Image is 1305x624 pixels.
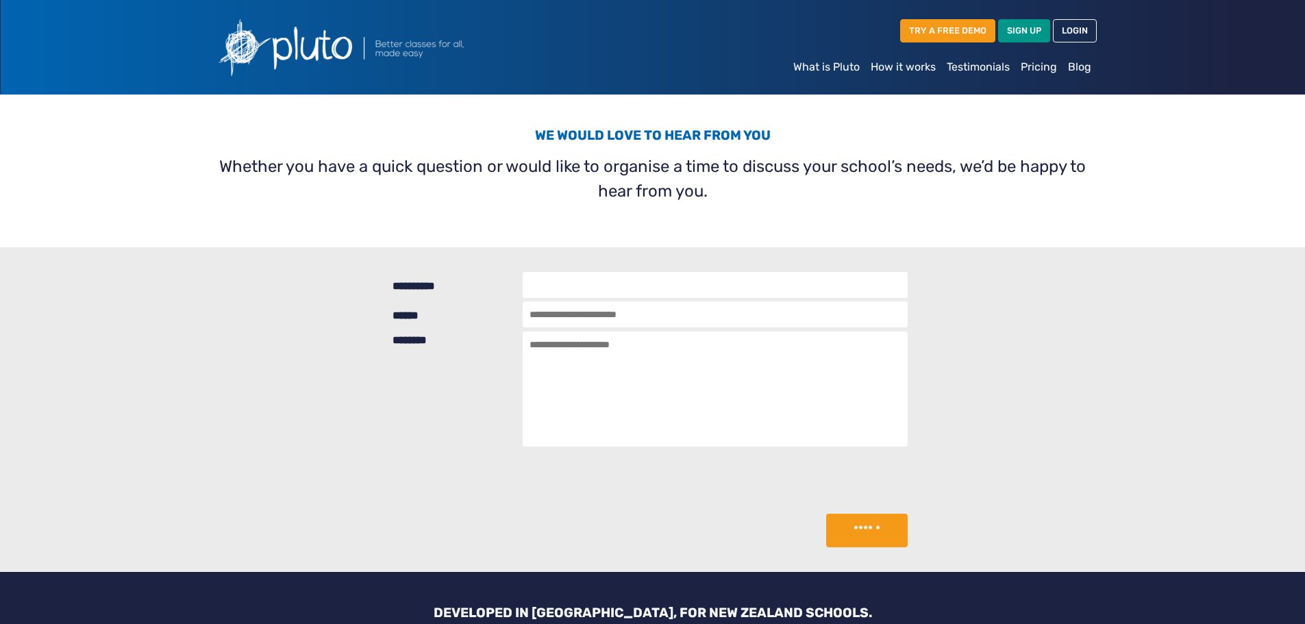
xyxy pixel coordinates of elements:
img: Pluto logo with the text Better classes for all, made easy [209,11,538,84]
a: Blog [1062,53,1097,81]
p: Whether you have a quick question or would like to organise a time to discuss your school’s needs... [217,154,1089,203]
h3: DEVELOPED IN [GEOGRAPHIC_DATA], FOR NEW ZEALAND SCHOOLS. [423,605,883,621]
a: What is Pluto [788,53,865,81]
a: LOGIN [1053,19,1097,42]
h3: We would love to hear from you [217,127,1089,149]
a: SIGN UP [998,19,1050,42]
a: TRY A FREE DEMO [900,19,995,42]
a: Pricing [1015,53,1062,81]
a: Testimonials [941,53,1015,81]
a: How it works [865,53,941,81]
